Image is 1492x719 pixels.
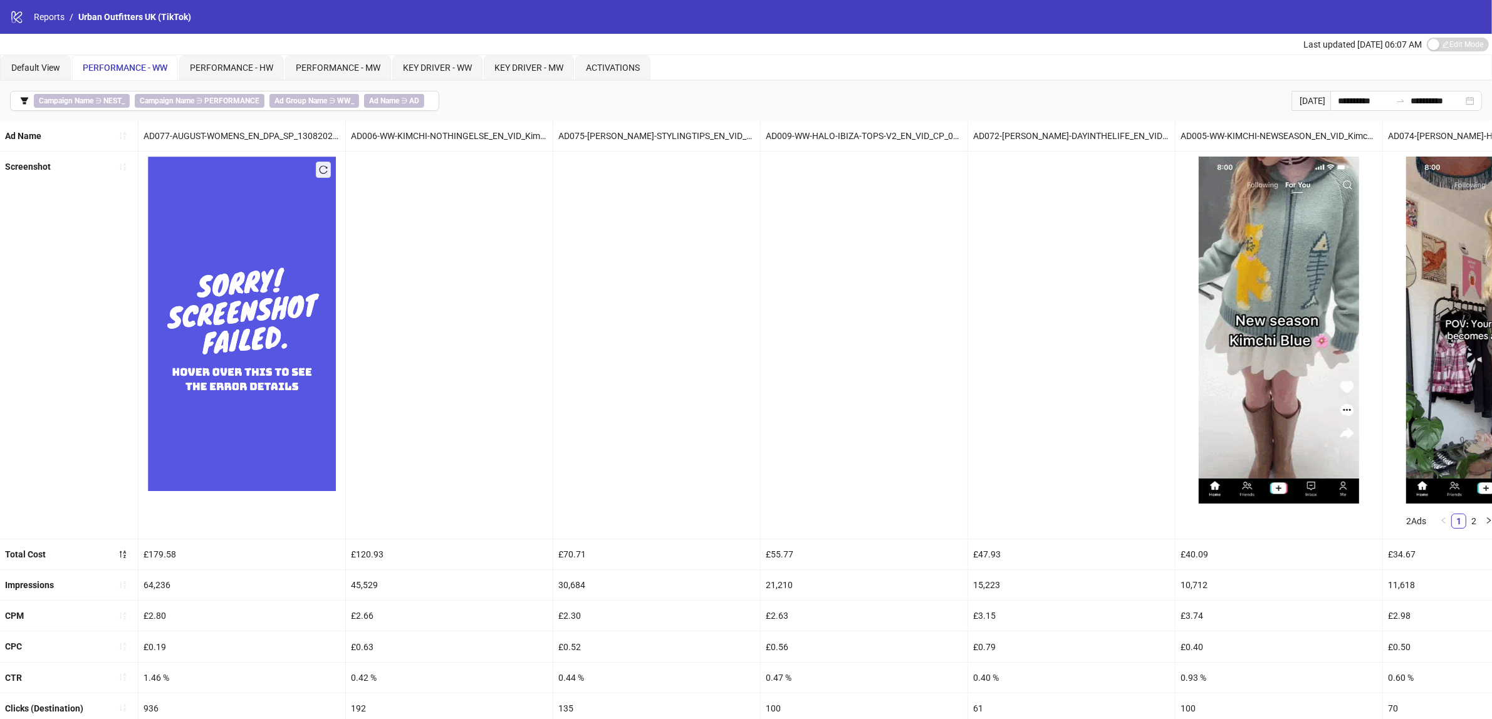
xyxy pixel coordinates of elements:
[118,611,127,620] span: sort-ascending
[138,121,345,151] div: AD077-AUGUST-WOMENS_EN_DPA_SP_13082025_F_CC_SC3_None_WW
[5,162,51,172] b: Screenshot
[11,63,60,73] span: Default View
[140,96,194,105] b: Campaign Name
[138,539,345,569] div: £179.58
[346,601,553,631] div: £2.66
[138,663,345,693] div: 1.46 %
[274,96,327,105] b: Ad Group Name
[968,539,1175,569] div: £47.93
[346,663,553,693] div: 0.42 %
[10,91,439,111] button: Campaign Name ∋ NEST_Campaign Name ∋ PERFORMANCEAd Group Name ∋ WW_Ad Name ∋ AD
[761,570,968,600] div: 21,210
[269,94,359,108] span: ∋
[403,63,472,73] span: KEY DRIVER - WW
[968,663,1175,693] div: 0.40 %
[1406,516,1426,526] span: 2 Ads
[78,12,191,22] span: Urban Outfitters UK (TikTok)
[346,539,553,569] div: £120.93
[409,96,419,105] b: AD
[5,611,24,621] b: CPM
[1467,514,1481,528] a: 2
[39,96,93,105] b: Campaign Name
[553,663,760,693] div: 0.44 %
[135,94,264,108] span: ∋
[5,549,46,559] b: Total Cost
[296,63,380,73] span: PERFORMANCE - MW
[1436,514,1451,529] li: Previous Page
[5,703,83,713] b: Clicks (Destination)
[761,121,968,151] div: AD009-WW-HALO-IBIZA-TOPS-V2_EN_VID_CP_09072025_F_CC_SC1_None_WW
[761,601,968,631] div: £2.63
[369,96,399,105] b: Ad Name
[968,631,1175,661] div: £0.79
[83,63,167,73] span: PERFORMANCE - WW
[346,631,553,661] div: £0.63
[1176,663,1382,693] div: 0.93 %
[118,703,127,712] span: sort-ascending
[1303,39,1422,49] span: Last updated [DATE] 06:07 AM
[346,570,553,600] div: 45,529
[34,94,130,108] span: ∋
[1466,514,1481,529] li: 2
[1176,570,1382,600] div: 10,712
[1176,121,1382,151] div: AD005-WW-KIMCHI-NEWSEASON_EN_VID_Kimchi_CP_8072026_F_CC_SC1_None_WW_
[20,96,29,105] span: filter
[337,96,354,105] b: WW_
[1436,514,1451,529] button: left
[138,601,345,631] div: £2.80
[761,663,968,693] div: 0.47 %
[190,63,273,73] span: PERFORMANCE - HW
[364,94,424,108] span: ∋
[968,570,1175,600] div: 15,223
[118,673,127,681] span: sort-ascending
[968,121,1175,151] div: AD072-[PERSON_NAME]-DAYINTHELIFE_EN_VID_CP_08082025_F_NSN_SC13_USP7_WW
[138,631,345,661] div: £0.19
[586,63,640,73] span: ACTIVATIONS
[31,10,67,24] a: Reports
[138,570,345,600] div: 64,236
[118,162,127,171] span: sort-ascending
[346,121,553,151] div: AD006-WW-KIMCHI-NOTHINGELSE_EN_VID_Kimchi_CP_8072027_F_CC_SC1_None_WW_
[1395,96,1406,106] span: swap-right
[70,10,73,24] li: /
[118,642,127,651] span: sort-ascending
[1199,157,1359,504] img: Screenshot 1837174494710786
[5,673,22,683] b: CTR
[5,131,41,141] b: Ad Name
[553,539,760,569] div: £70.71
[761,631,968,661] div: £0.56
[1291,91,1330,111] div: [DATE]
[1176,631,1382,661] div: £0.40
[553,631,760,661] div: £0.52
[553,570,760,600] div: 30,684
[148,157,336,490] img: Failed Screenshot Placeholder
[553,121,760,151] div: AD075-[PERSON_NAME]-STYLINGTIPS_EN_VID_CP_08082025_F_NSN_SC13_USP7_WW
[1395,96,1406,106] span: to
[204,96,259,105] b: PERFORMANCE
[553,601,760,631] div: £2.30
[118,132,127,140] span: sort-ascending
[1440,517,1448,524] span: left
[5,641,22,651] b: CPC
[494,63,563,73] span: KEY DRIVER - MW
[1451,514,1466,529] li: 1
[118,581,127,589] span: sort-ascending
[968,601,1175,631] div: £3.15
[5,580,54,590] b: Impressions
[1176,601,1382,631] div: £3.74
[103,96,125,105] b: NEST_
[761,539,968,569] div: £55.77
[319,165,328,174] span: reload
[118,550,127,559] span: sort-descending
[1176,539,1382,569] div: £40.09
[1452,514,1466,528] a: 1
